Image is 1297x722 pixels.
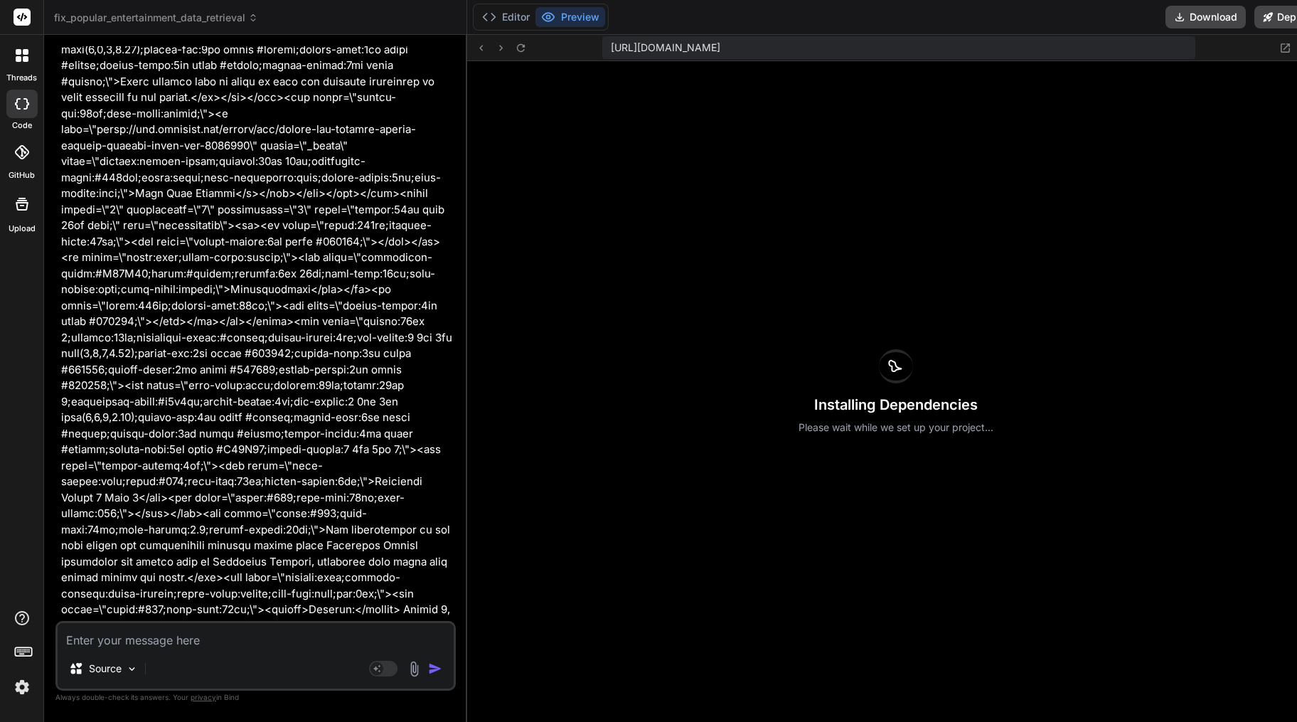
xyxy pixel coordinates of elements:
[1165,6,1246,28] button: Download
[10,675,34,699] img: settings
[9,223,36,235] label: Upload
[799,395,993,415] h3: Installing Dependencies
[428,662,442,676] img: icon
[55,691,456,704] p: Always double-check its answers. Your in Bind
[6,72,37,84] label: threads
[89,662,122,676] p: Source
[9,169,35,181] label: GitHub
[476,7,535,27] button: Editor
[54,11,258,25] span: fix_popular_entertainment_data_retrieval
[126,663,138,675] img: Pick Models
[611,41,720,55] span: [URL][DOMAIN_NAME]
[535,7,605,27] button: Preview
[191,693,216,701] span: privacy
[12,120,32,132] label: code
[406,661,422,677] img: attachment
[799,420,993,435] p: Please wait while we set up your project...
